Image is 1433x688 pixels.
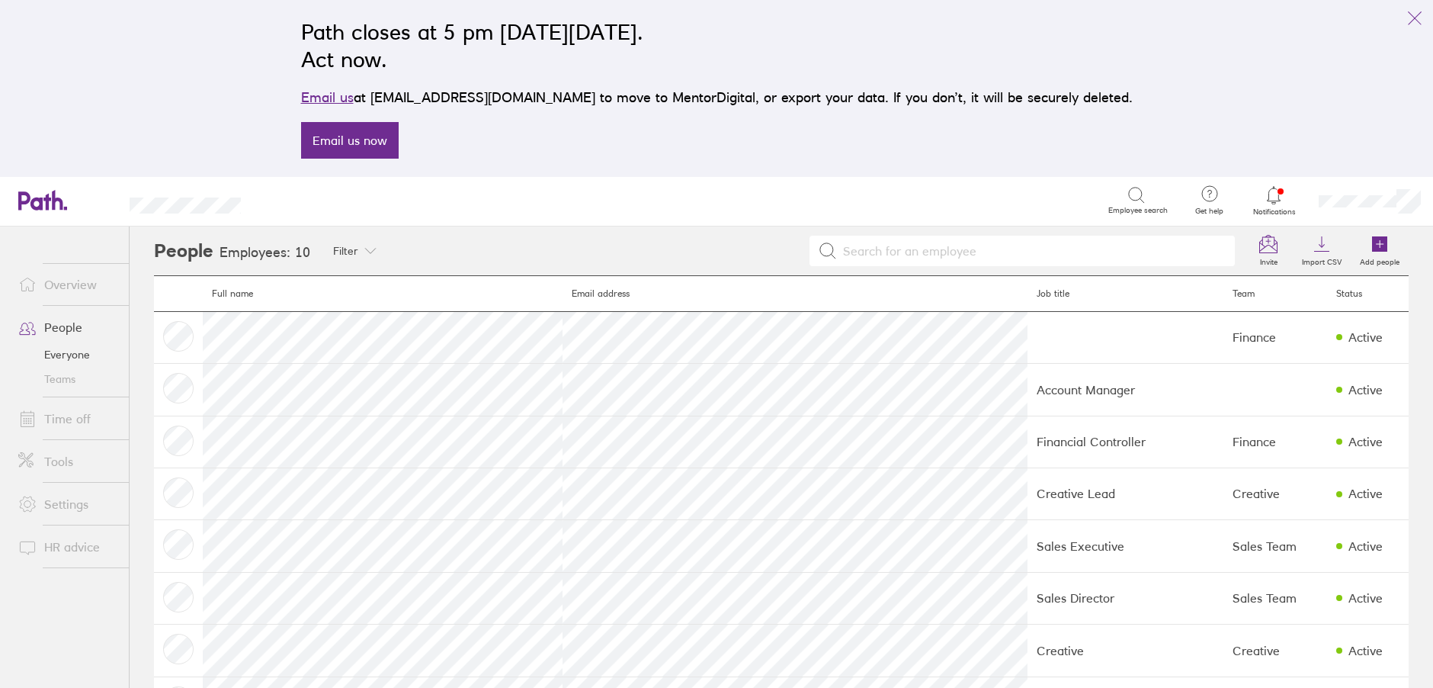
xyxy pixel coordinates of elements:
div: Active [1348,383,1383,397]
td: Sales Team [1223,520,1327,572]
div: Search [282,193,321,207]
td: Finance [1223,311,1327,363]
div: Active [1348,330,1383,344]
a: Invite [1244,227,1293,275]
a: Overview [6,269,129,300]
span: Notifications [1249,207,1299,217]
a: Email us [301,89,354,105]
label: Add people [1351,253,1409,267]
th: Full name [203,276,563,312]
span: Filter [333,245,358,257]
div: Active [1348,591,1383,605]
td: Sales Team [1223,572,1327,624]
a: Teams [6,367,129,391]
th: Team [1223,276,1327,312]
td: Sales Executive [1027,520,1223,572]
td: Creative [1027,625,1223,677]
a: Settings [6,489,129,519]
a: Email us now [301,122,399,159]
a: Everyone [6,342,129,367]
td: Creative [1223,468,1327,519]
a: People [6,312,129,342]
a: HR advice [6,532,129,562]
th: Email address [563,276,1027,312]
td: Financial Controller [1027,416,1223,468]
th: Job title [1027,276,1223,312]
a: Import CSV [1293,227,1351,275]
div: Active [1348,435,1383,448]
div: Active [1348,644,1383,657]
span: Get help [1185,207,1234,216]
h2: People [154,227,213,275]
input: Search for an employee [837,236,1226,265]
td: Creative [1223,625,1327,677]
label: Invite [1251,253,1287,267]
label: Import CSV [1293,253,1351,267]
a: Tools [6,446,129,477]
a: Time off [6,403,129,434]
h2: Path closes at 5 pm [DATE][DATE]. Act now. [301,18,1133,73]
td: Sales Director [1027,572,1223,624]
p: at [EMAIL_ADDRESS][DOMAIN_NAME] to move to MentorDigital, or export your data. If you don’t, it w... [301,87,1133,108]
td: Creative Lead [1027,468,1223,519]
td: Account Manager [1027,364,1223,416]
div: Active [1348,487,1383,500]
td: Finance [1223,416,1327,468]
span: Employee search [1108,206,1168,215]
a: Add people [1351,227,1409,275]
a: Notifications [1249,185,1299,217]
div: Active [1348,539,1383,553]
th: Status [1327,276,1409,312]
h3: Employees: 10 [220,245,310,261]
